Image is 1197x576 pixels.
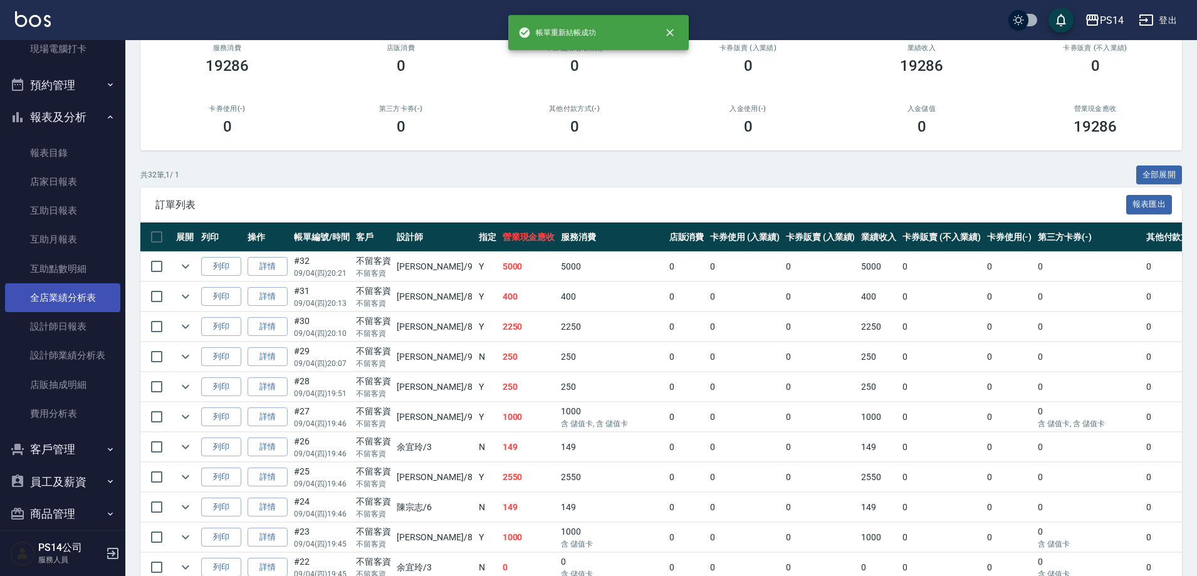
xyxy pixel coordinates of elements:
[1023,44,1167,52] h2: 卡券販賣 (不入業績)
[5,167,120,196] a: 店家日報表
[155,199,1126,211] span: 訂單列表
[476,402,499,432] td: Y
[783,493,859,522] td: 0
[176,377,195,396] button: expand row
[783,342,859,372] td: 0
[558,252,666,281] td: 5000
[1035,463,1142,492] td: 0
[5,370,120,399] a: 店販抽成明細
[1035,342,1142,372] td: 0
[201,347,241,367] button: 列印
[899,523,983,552] td: 0
[356,345,391,358] div: 不留客資
[206,57,249,75] h3: 19286
[899,463,983,492] td: 0
[858,372,899,402] td: 250
[198,223,244,252] th: 列印
[858,252,899,281] td: 5000
[899,432,983,462] td: 0
[476,432,499,462] td: N
[558,342,666,372] td: 250
[476,372,499,402] td: Y
[783,223,859,252] th: 卡券販賣 (入業績)
[676,44,820,52] h2: 卡券販賣 (入業績)
[291,372,353,402] td: #28
[201,407,241,427] button: 列印
[248,407,288,427] a: 詳情
[176,498,195,516] button: expand row
[1136,165,1183,185] button: 全部展開
[356,525,391,538] div: 不留客資
[140,169,179,181] p: 共 32 筆, 1 / 1
[329,44,473,52] h2: 店販消費
[291,312,353,342] td: #30
[783,252,859,281] td: 0
[707,223,783,252] th: 卡券使用 (入業績)
[201,468,241,487] button: 列印
[558,372,666,402] td: 250
[176,407,195,426] button: expand row
[707,312,783,342] td: 0
[499,342,558,372] td: 250
[394,252,475,281] td: [PERSON_NAME] /9
[394,523,475,552] td: [PERSON_NAME] /8
[394,432,475,462] td: 余宜玲 /3
[899,493,983,522] td: 0
[850,44,993,52] h2: 業績收入
[356,405,391,418] div: 不留客資
[984,372,1035,402] td: 0
[176,287,195,306] button: expand row
[858,463,899,492] td: 2550
[783,432,859,462] td: 0
[558,523,666,552] td: 1000
[558,432,666,462] td: 149
[1035,402,1142,432] td: 0
[291,342,353,372] td: #29
[783,402,859,432] td: 0
[176,257,195,276] button: expand row
[356,375,391,388] div: 不留客資
[899,402,983,432] td: 0
[666,372,708,402] td: 0
[248,377,288,397] a: 詳情
[899,342,983,372] td: 0
[518,26,596,39] span: 帳單重新結帳成功
[356,268,391,279] p: 不留客資
[783,463,859,492] td: 0
[5,283,120,312] a: 全店業績分析表
[666,523,708,552] td: 0
[394,493,475,522] td: 陳宗志 /6
[248,468,288,487] a: 詳情
[984,282,1035,312] td: 0
[558,493,666,522] td: 149
[38,542,102,554] h5: PS14公司
[155,44,299,52] h3: 服務消費
[5,139,120,167] a: 報表目錄
[1035,312,1142,342] td: 0
[15,11,51,27] img: Logo
[858,342,899,372] td: 250
[356,495,391,508] div: 不留客資
[570,57,579,75] h3: 0
[248,528,288,547] a: 詳情
[744,118,753,135] h3: 0
[356,388,391,399] p: 不留客資
[155,105,299,113] h2: 卡券使用(-)
[1038,418,1139,429] p: 含 儲值卡, 含 儲值卡
[707,493,783,522] td: 0
[676,105,820,113] h2: 入金使用(-)
[356,418,391,429] p: 不留客資
[476,523,499,552] td: Y
[984,252,1035,281] td: 0
[356,448,391,459] p: 不留客資
[248,317,288,337] a: 詳情
[294,508,350,520] p: 09/04 (四) 19:46
[176,437,195,456] button: expand row
[294,298,350,309] p: 09/04 (四) 20:13
[394,372,475,402] td: [PERSON_NAME] /8
[291,282,353,312] td: #31
[291,523,353,552] td: #23
[476,342,499,372] td: N
[984,523,1035,552] td: 0
[503,105,646,113] h2: 其他付款方式(-)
